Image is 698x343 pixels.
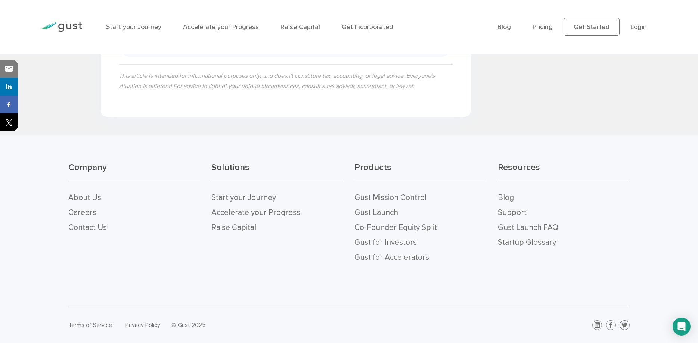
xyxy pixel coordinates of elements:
[354,208,398,217] a: Gust Launch
[630,23,647,31] a: Login
[498,223,558,232] a: Gust Launch FAQ
[497,23,511,31] a: Blog
[354,253,429,262] a: Gust for Accelerators
[280,23,320,31] a: Raise Capital
[533,23,553,31] a: Pricing
[498,238,556,247] a: Startup Glossary
[354,193,426,202] a: Gust Mission Control
[354,162,486,182] h3: Products
[68,223,107,232] a: Contact Us
[211,162,343,182] h3: Solutions
[106,23,161,31] a: Start your Journey
[183,23,259,31] a: Accelerate your Progress
[40,22,82,32] img: Gust Logo
[354,223,437,232] a: Co-Founder Equity Split
[125,321,160,328] a: Privacy Policy
[498,193,514,202] a: Blog
[68,321,112,328] a: Terms of Service
[211,193,276,202] a: Start your Journey
[68,162,200,182] h3: Company
[171,320,343,330] div: © Gust 2025
[211,223,256,232] a: Raise Capital
[68,193,101,202] a: About Us
[673,318,691,336] div: Open Intercom Messenger
[498,208,527,217] a: Support
[564,18,620,36] a: Get Started
[119,71,453,91] p: This article is intended for informational purposes only, and doesn't constitute tax, accounting,...
[211,208,300,217] a: Accelerate your Progress
[342,23,393,31] a: Get Incorporated
[354,238,417,247] a: Gust for Investors
[498,162,630,182] h3: Resources
[68,208,96,217] a: Careers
